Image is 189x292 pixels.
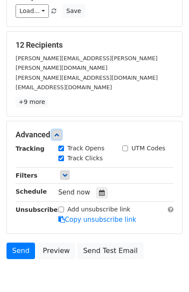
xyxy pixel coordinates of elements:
a: +9 more [16,97,48,107]
button: Save [62,4,85,18]
a: Preview [37,243,75,259]
label: UTM Codes [131,144,165,153]
a: Load... [16,4,49,18]
label: Track Clicks [67,154,103,163]
a: Send Test Email [77,243,143,259]
label: Add unsubscribe link [67,205,131,214]
span: Send now [58,188,90,196]
small: [EMAIL_ADDRESS][DOMAIN_NAME] [16,84,112,91]
a: Send [6,243,35,259]
label: Track Opens [67,144,105,153]
strong: Tracking [16,145,45,152]
h5: Advanced [16,130,173,140]
strong: Filters [16,172,38,179]
small: [PERSON_NAME][EMAIL_ADDRESS][DOMAIN_NAME] [16,75,158,81]
iframe: Chat Widget [146,250,189,292]
small: [PERSON_NAME][EMAIL_ADDRESS][PERSON_NAME][PERSON_NAME][DOMAIN_NAME] [16,55,157,71]
h5: 12 Recipients [16,40,173,50]
strong: Unsubscribe [16,206,58,213]
strong: Schedule [16,188,47,195]
a: Copy unsubscribe link [58,216,136,224]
